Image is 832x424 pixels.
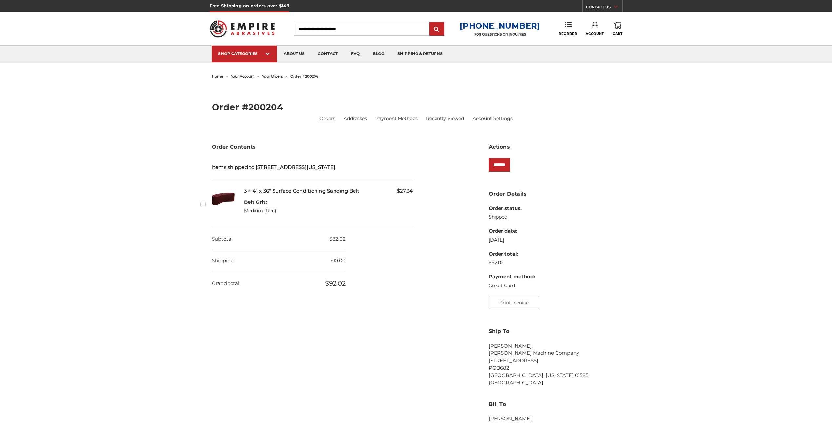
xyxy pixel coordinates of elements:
[212,164,413,171] h5: Items shipped to [STREET_ADDRESS][US_STATE]
[460,32,540,37] p: FOR QUESTIONS OR INQUIRIES
[212,273,240,294] dt: Grand total:
[489,400,620,408] h3: Bill To
[231,74,254,79] a: your account
[586,3,622,12] a: CONTACT US
[212,250,235,271] dt: Shipping:
[212,143,413,151] h3: Order Contents
[489,205,535,212] dt: Order status:
[212,271,346,295] dd: $92.02
[489,227,535,235] dt: Order date:
[344,46,366,62] a: faq
[489,237,535,244] dd: [DATE]
[212,250,346,272] dd: $10.00
[212,228,346,250] dd: $82.02
[489,250,535,258] dt: Order total:
[613,32,622,36] span: Cart
[277,46,311,62] a: about us
[586,32,604,36] span: Account
[489,357,620,365] li: [STREET_ADDRESS]
[397,187,413,195] span: $27.34
[244,187,413,195] h5: 3 × 4" x 36" Surface Conditioning Sanding Belt
[489,372,620,379] li: [GEOGRAPHIC_DATA], [US_STATE] 01585
[489,328,620,335] h3: Ship To
[319,115,335,122] a: Orders
[489,259,535,266] dd: $92.02
[311,46,344,62] a: contact
[212,103,620,112] h2: Order #200204
[366,46,391,62] a: blog
[559,32,577,36] span: Reorder
[290,74,318,79] span: order #200204
[212,187,235,210] img: 4" x 36" Surface Conditioning Sanding Belt
[244,199,276,206] dt: Belt Grit:
[489,214,535,221] dd: Shipped
[375,115,418,122] a: Payment Methods
[489,282,535,289] dd: Credit Card
[460,21,540,31] a: [PHONE_NUMBER]
[244,207,276,214] dd: Medium (Red)
[391,46,449,62] a: shipping & returns
[212,74,223,79] a: home
[212,228,233,250] dt: Subtotal:
[473,115,513,122] a: Account Settings
[489,296,539,309] button: Print Invoice
[559,22,577,36] a: Reorder
[489,273,535,281] dt: Payment method:
[489,364,620,372] li: POB682
[613,22,622,36] a: Cart
[218,51,271,56] div: SHOP CATEGORIES
[344,115,367,122] a: Addresses
[489,379,620,387] li: [GEOGRAPHIC_DATA]
[430,23,443,36] input: Submit
[489,350,620,357] li: [PERSON_NAME] Machine Company
[489,190,620,198] h3: Order Details
[210,16,275,42] img: Empire Abrasives
[489,143,620,151] h3: Actions
[489,342,620,350] li: [PERSON_NAME]
[262,74,283,79] a: your orders
[426,115,464,122] a: Recently Viewed
[489,415,620,423] li: [PERSON_NAME]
